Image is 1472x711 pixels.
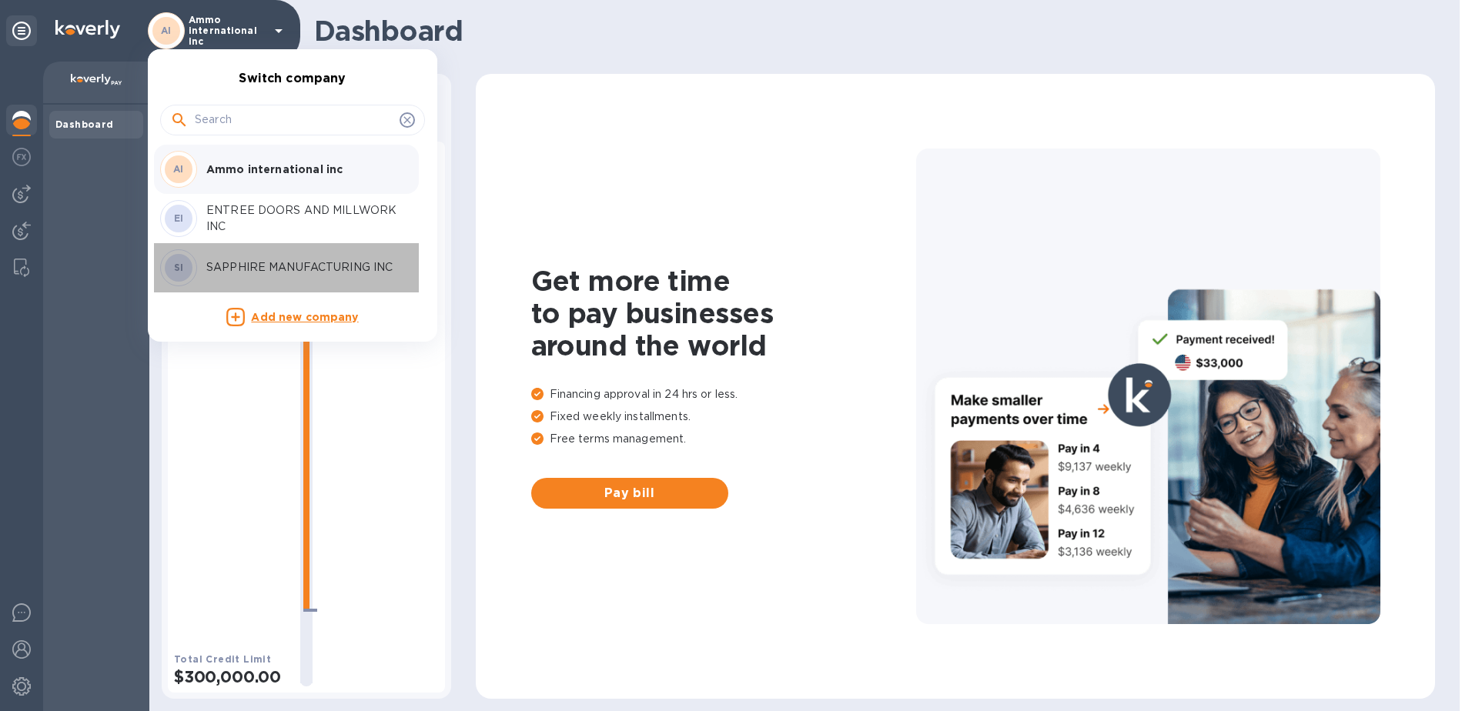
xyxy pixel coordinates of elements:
[251,309,358,326] p: Add new company
[195,108,393,132] input: Search
[206,202,400,235] p: ENTREE DOORS AND MILLWORK INC
[206,162,400,177] p: Ammo international inc
[173,163,184,175] b: AI
[174,212,184,224] b: EI
[206,259,400,275] p: SAPPHIRE MANUFACTURING INC
[174,262,184,273] b: SI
